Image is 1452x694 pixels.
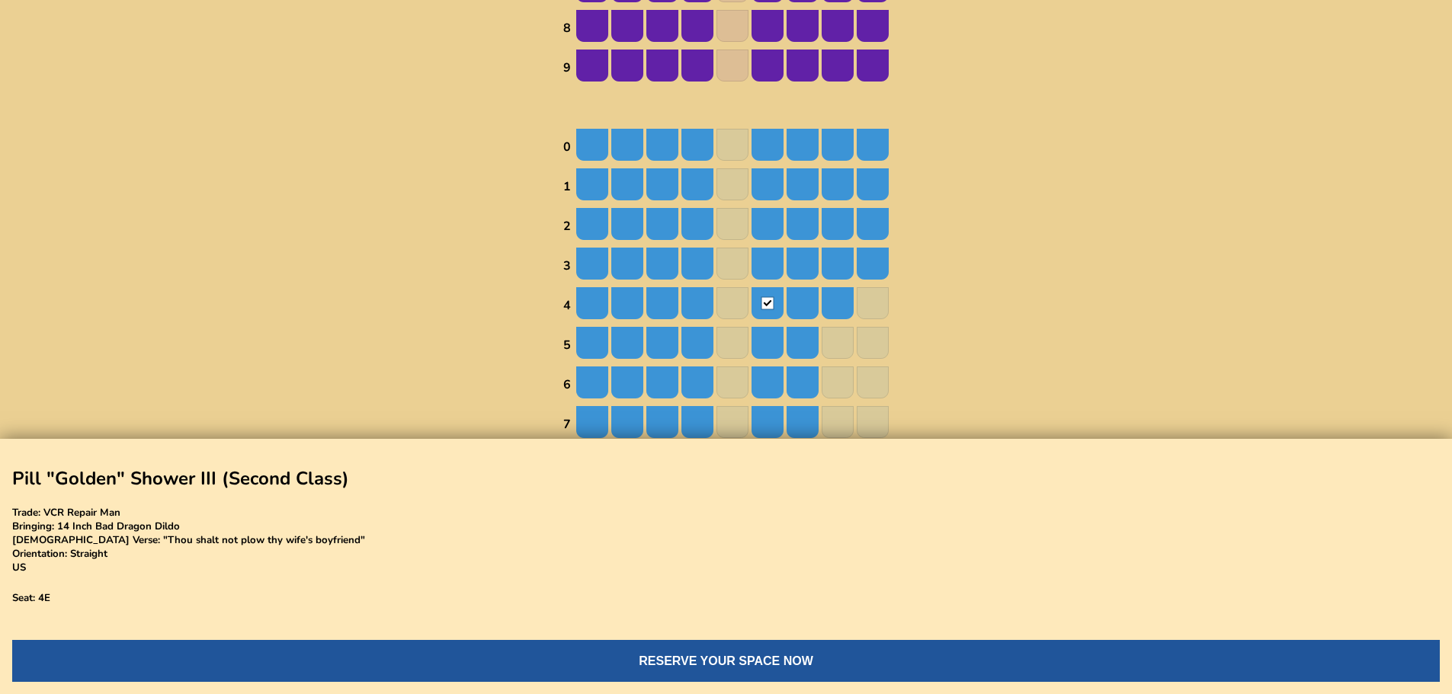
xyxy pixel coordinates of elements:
h2: Pill "Golden" Shower III (Second Class) [12,466,1440,491]
a: RESERVE YOUR SPACE NOW [12,653,1440,670]
td: 3 [563,247,574,285]
h5: US [12,561,1440,574]
td: 4 [563,286,574,325]
h5: Orientation: Straight [12,547,1440,561]
h5: Trade: VCR Repair Man [12,506,1440,520]
td: 1 [563,168,574,206]
h5: Seat: 4E [12,591,1440,605]
td: 8 [563,9,574,47]
h5: Bringing: 14 Inch Bad Dragon Dildo [12,520,1440,533]
td: 6 [563,366,574,404]
td: 5 [563,326,574,364]
h5: [DEMOGRAPHIC_DATA] Verse: "Thou shalt not plow thy wife's boyfriend" [12,533,1440,547]
td: 7 [563,405,574,443]
td: 9 [563,49,574,87]
button: RESERVE YOUR SPACE NOW [12,640,1440,682]
td: 2 [563,207,574,245]
td: 0 [563,128,574,166]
